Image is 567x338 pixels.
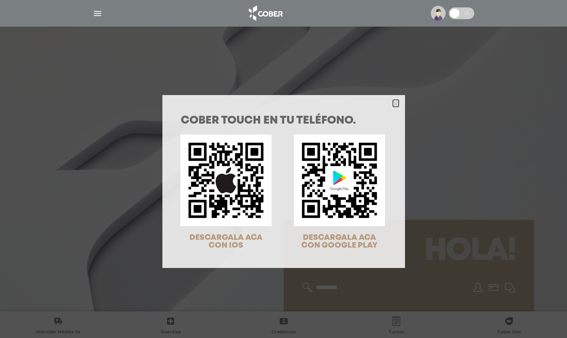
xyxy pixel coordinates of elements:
img: qr-code [294,135,385,226]
span: DESCARGALA ACA CON IOS [189,234,263,249]
button: Close [393,100,399,107]
span: DESCARGALA ACA CON GOOGLE PLAY [301,234,378,249]
h1: COBER TOUCH en tu teléfono. [181,115,387,126]
img: qr-code [180,135,272,226]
